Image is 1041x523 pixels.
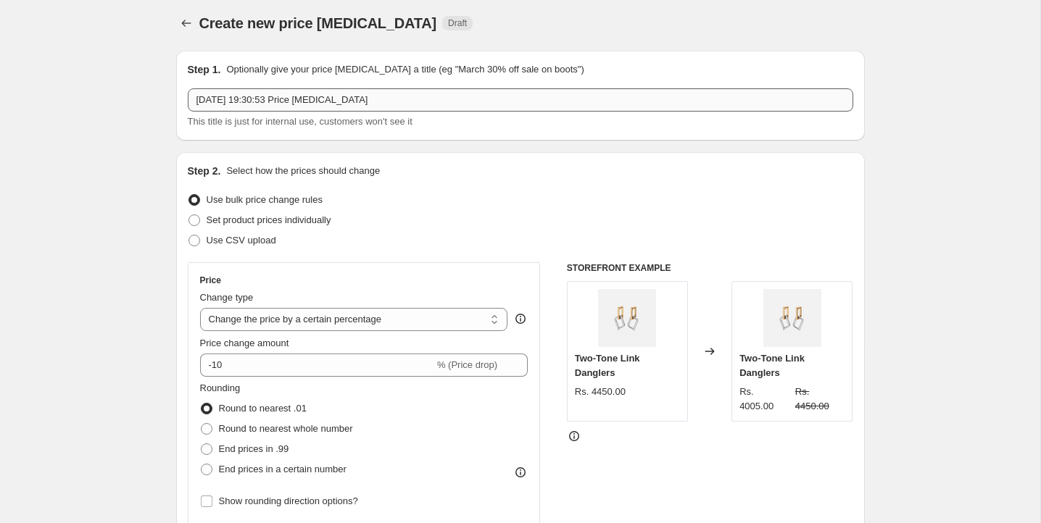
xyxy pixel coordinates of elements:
[575,385,626,399] div: Rs. 4450.00
[795,385,845,414] strike: Rs. 4450.00
[188,116,412,127] span: This title is just for internal use, customers won't see it
[219,443,289,454] span: End prices in .99
[219,495,358,506] span: Show rounding direction options?
[437,359,497,370] span: % (Price drop)
[200,292,254,303] span: Change type
[188,164,221,178] h2: Step 2.
[219,464,347,474] span: End prices in a certain number
[176,13,196,33] button: Price change jobs
[219,423,353,434] span: Round to nearest whole number
[200,382,241,393] span: Rounding
[207,194,323,205] span: Use bulk price change rules
[188,62,221,77] h2: Step 1.
[219,403,307,414] span: Round to nearest .01
[513,311,528,326] div: help
[739,385,789,414] div: Rs. 4005.00
[199,15,437,31] span: Create new price [MEDICAL_DATA]
[575,353,640,378] span: Two-Tone Link Danglers
[567,262,853,274] h6: STOREFRONT EXAMPLE
[200,275,221,286] h3: Price
[188,88,853,112] input: 30% off holiday sale
[226,164,380,178] p: Select how the prices should change
[598,289,656,347] img: M1ER1-YW-V3-R0_80x.png
[763,289,821,347] img: M1ER1-YW-V3-R0_80x.png
[207,214,331,225] span: Set product prices individually
[200,353,434,377] input: -15
[226,62,584,77] p: Optionally give your price [MEDICAL_DATA] a title (eg "March 30% off sale on boots")
[739,353,805,378] span: Two-Tone Link Danglers
[448,17,467,29] span: Draft
[207,235,276,246] span: Use CSV upload
[200,338,289,348] span: Price change amount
